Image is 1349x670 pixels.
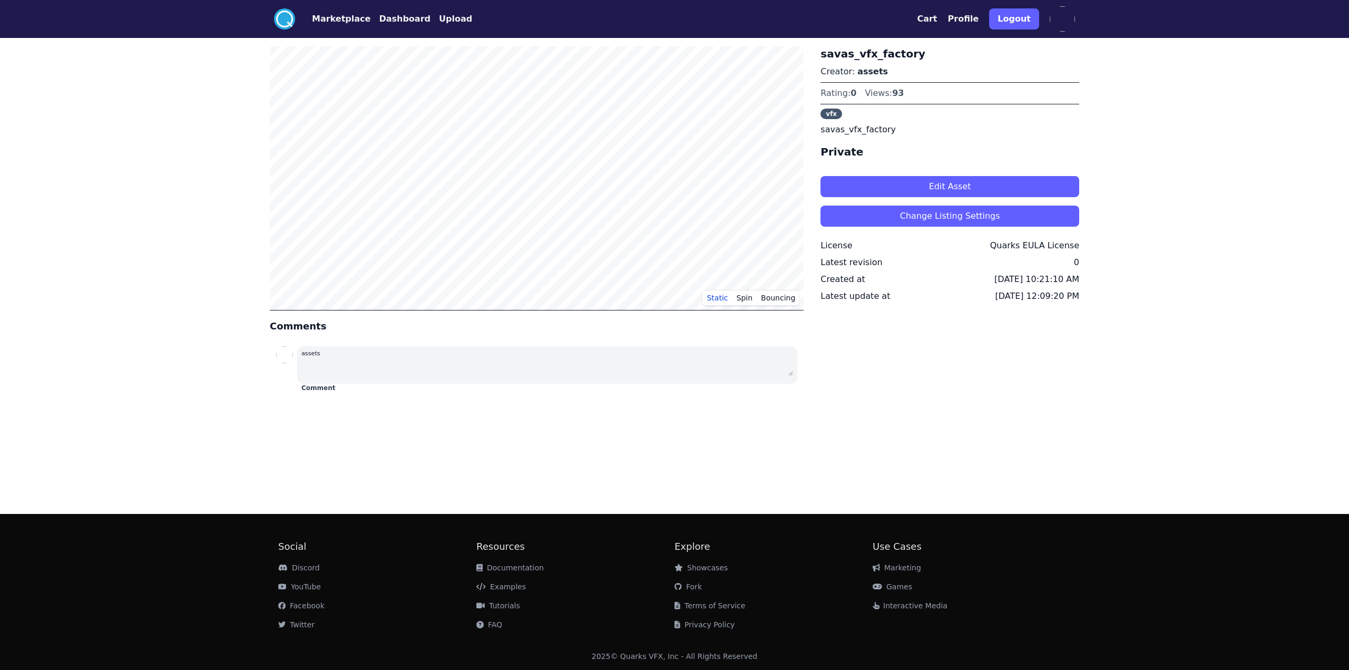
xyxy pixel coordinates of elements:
button: Profile [948,13,979,25]
span: 93 [892,88,904,98]
a: Fork [674,582,702,591]
a: Games [873,582,912,591]
div: License [820,239,852,252]
button: Edit Asset [820,176,1079,197]
a: Edit Asset [820,168,1079,197]
div: [DATE] 12:09:20 PM [995,290,1079,303]
a: Dashboard [370,13,431,25]
h4: Private [820,144,1079,159]
p: savas_vfx_factory [820,123,1079,136]
a: Documentation [476,564,544,572]
div: Views: [865,87,904,100]
a: Privacy Policy [674,620,735,629]
a: Showcases [674,564,728,572]
p: Creator: [820,65,1079,78]
button: Bouncing [757,290,799,306]
a: YouTube [278,582,321,591]
span: vfx [820,109,842,119]
a: Terms of Service [674,601,745,610]
div: Quarks EULA License [990,239,1079,252]
span: 0 [851,88,856,98]
button: Dashboard [379,13,431,25]
button: Change Listing Settings [820,206,1079,227]
h2: Social [278,539,476,554]
div: Latest update at [820,290,890,303]
a: Logout [989,4,1039,34]
h3: savas_vfx_factory [820,46,1079,61]
a: Facebook [278,601,325,610]
img: profile [276,346,293,363]
div: Rating: [820,87,856,100]
h2: Use Cases [873,539,1071,554]
img: profile [1050,6,1075,32]
button: Upload [439,13,472,25]
a: Marketing [873,564,921,572]
div: Created at [820,273,865,286]
h4: Comments [270,319,804,334]
button: Static [702,290,732,306]
button: Cart [917,13,937,25]
div: 2025 © Quarks VFX, Inc - All Rights Reserved [592,651,758,662]
a: Twitter [278,620,315,629]
h2: Resources [476,539,674,554]
small: assets [301,350,320,357]
div: Latest revision [820,256,882,269]
div: [DATE] 10:21:10 AM [994,273,1079,286]
a: Interactive Media [873,601,947,610]
a: Examples [476,582,526,591]
a: assets [857,66,888,76]
a: Upload [431,13,472,25]
button: Logout [989,8,1039,30]
button: Comment [301,384,335,392]
button: Spin [732,290,757,306]
a: Tutorials [476,601,520,610]
a: Discord [278,564,320,572]
a: Marketplace [295,13,370,25]
a: FAQ [476,620,502,629]
button: Marketplace [312,13,370,25]
h2: Explore [674,539,873,554]
div: 0 [1074,256,1079,269]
